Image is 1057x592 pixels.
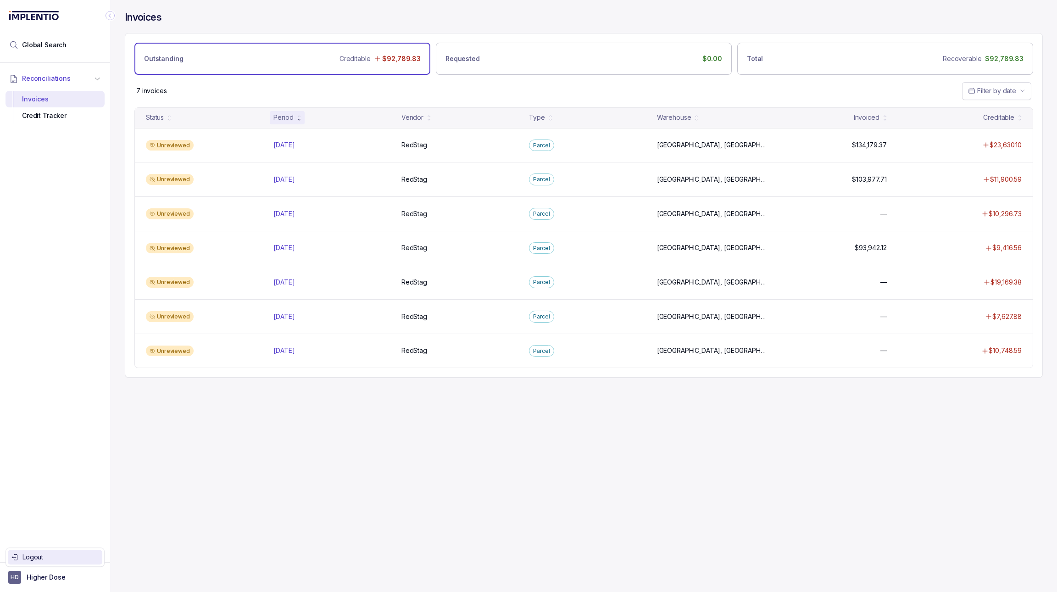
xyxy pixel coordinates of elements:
[880,312,887,321] p: —
[273,209,295,218] p: [DATE]
[990,278,1022,287] p: $19,169.38
[146,208,194,219] div: Unreviewed
[8,571,102,584] button: User initialsHigher Dose
[273,278,295,287] p: [DATE]
[852,140,886,150] p: $134,179.37
[990,140,1022,150] p: $23,630.10
[989,346,1022,355] p: $10,748.59
[401,278,427,287] p: RedStag
[529,113,545,122] div: Type
[657,175,766,184] p: [GEOGRAPHIC_DATA], [GEOGRAPHIC_DATA]
[339,54,371,63] p: Creditable
[854,113,879,122] div: Invoiced
[22,40,67,50] span: Global Search
[533,278,550,287] p: Parcel
[146,311,194,322] div: Unreviewed
[401,346,427,355] p: RedStag
[657,346,766,355] p: [GEOGRAPHIC_DATA], [GEOGRAPHIC_DATA]
[401,243,427,252] p: RedStag
[22,74,71,83] span: Reconciliations
[533,141,550,150] p: Parcel
[657,140,766,150] p: [GEOGRAPHIC_DATA], [GEOGRAPHIC_DATA]
[533,312,550,321] p: Parcel
[136,86,167,95] div: Remaining page entries
[445,54,480,63] p: Requested
[962,82,1031,100] button: Date Range Picker
[533,209,550,218] p: Parcel
[702,54,722,63] p: $0.00
[6,68,105,89] button: Reconciliations
[855,243,887,252] p: $93,942.12
[880,209,887,218] p: —
[146,174,194,185] div: Unreviewed
[880,278,887,287] p: —
[657,113,691,122] div: Warehouse
[989,209,1022,218] p: $10,296.73
[657,312,766,321] p: [GEOGRAPHIC_DATA], [GEOGRAPHIC_DATA]
[401,312,427,321] p: RedStag
[273,312,295,321] p: [DATE]
[657,209,766,218] p: [GEOGRAPHIC_DATA], [GEOGRAPHIC_DATA]
[136,86,167,95] p: 7 invoices
[146,113,164,122] div: Status
[990,175,1022,184] p: $11,900.59
[533,175,550,184] p: Parcel
[401,175,427,184] p: RedStag
[6,89,105,126] div: Reconciliations
[533,346,550,356] p: Parcel
[27,573,65,582] p: Higher Dose
[533,244,550,253] p: Parcel
[880,346,887,355] p: —
[13,91,97,107] div: Invoices
[144,54,183,63] p: Outstanding
[401,140,427,150] p: RedStag
[8,571,21,584] span: User initials
[401,113,423,122] div: Vendor
[985,54,1024,63] p: $92,789.83
[273,113,293,122] div: Period
[125,11,161,24] h4: Invoices
[273,140,295,150] p: [DATE]
[146,243,194,254] div: Unreviewed
[657,278,766,287] p: [GEOGRAPHIC_DATA], [GEOGRAPHIC_DATA]
[992,243,1022,252] p: $9,416.56
[747,54,763,63] p: Total
[983,113,1014,122] div: Creditable
[273,243,295,252] p: [DATE]
[146,140,194,151] div: Unreviewed
[273,346,295,355] p: [DATE]
[22,553,99,562] p: Logout
[977,87,1016,95] span: Filter by date
[146,277,194,288] div: Unreviewed
[968,86,1016,95] search: Date Range Picker
[852,175,886,184] p: $103,977.71
[146,346,194,357] div: Unreviewed
[273,175,295,184] p: [DATE]
[105,10,116,21] div: Collapse Icon
[992,312,1022,321] p: $7,627.88
[943,54,981,63] p: Recoverable
[401,209,427,218] p: RedStag
[382,54,421,63] p: $92,789.83
[657,243,766,252] p: [GEOGRAPHIC_DATA], [GEOGRAPHIC_DATA]
[13,107,97,124] div: Credit Tracker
